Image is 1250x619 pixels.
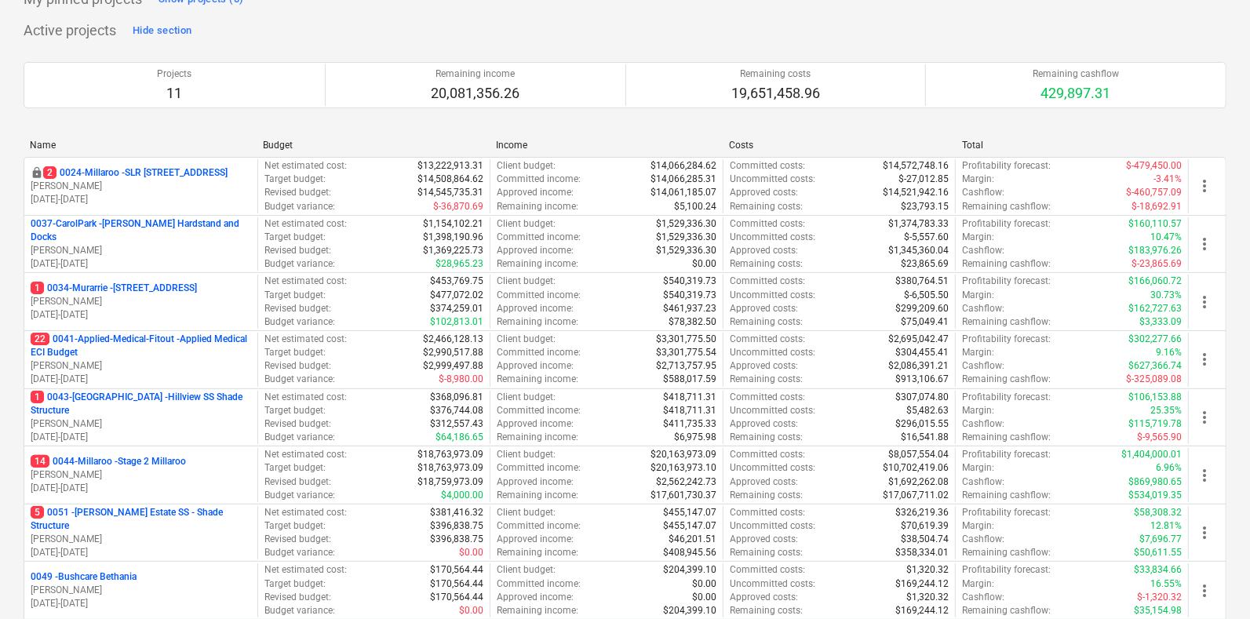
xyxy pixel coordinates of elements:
p: Budget variance : [264,489,335,502]
p: Revised budget : [264,475,331,489]
p: $540,319.73 [663,289,716,302]
p: Revised budget : [264,359,331,373]
p: Cashflow : [962,417,1004,431]
p: $-460,757.09 [1126,186,1182,199]
p: $326,219.36 [895,506,949,519]
p: $1,529,336.30 [656,217,716,231]
p: $166,060.72 [1128,275,1182,288]
p: Profitability forecast : [962,563,1051,577]
p: $2,466,128.13 [423,333,483,346]
p: Committed income : [497,289,581,302]
p: Remaining income : [497,315,578,329]
p: Profitability forecast : [962,506,1051,519]
p: $477,072.02 [430,289,483,302]
p: Profitability forecast : [962,217,1051,231]
p: $70,619.39 [901,519,949,533]
p: $23,793.15 [901,200,949,213]
p: $304,455.41 [895,346,949,359]
p: $5,100.24 [674,200,716,213]
p: [PERSON_NAME] [31,359,251,373]
p: Remaining cashflow : [962,200,1051,213]
p: Target budget : [264,577,326,591]
p: Approved costs : [730,244,798,257]
p: Client budget : [497,506,556,519]
p: Remaining cashflow : [962,373,1051,386]
p: $183,976.26 [1128,244,1182,257]
p: Uncommitted costs : [730,289,815,302]
p: Net estimated cost : [264,275,347,288]
p: Committed income : [497,404,581,417]
p: $50,611.55 [1134,546,1182,559]
p: $455,147.07 [663,506,716,519]
p: Uncommitted costs : [730,231,815,244]
p: Active projects [24,21,116,40]
p: Net estimated cost : [264,448,347,461]
p: Remaining costs [731,67,820,81]
p: Profitability forecast : [962,448,1051,461]
span: 22 [31,333,49,345]
p: Target budget : [264,519,326,533]
p: Approved costs : [730,533,798,546]
p: $453,769.75 [430,275,483,288]
p: Client budget : [497,275,556,288]
p: Remaining costs : [730,315,803,329]
p: Approved costs : [730,302,798,315]
p: $204,399.10 [663,563,716,577]
p: Approved income : [497,533,574,546]
p: $1,404,000.01 [1121,448,1182,461]
p: $75,049.41 [901,315,949,329]
p: $-8,980.00 [439,373,483,386]
span: more_vert [1195,350,1214,369]
p: $17,067,711.02 [883,489,949,502]
p: Margin : [962,346,994,359]
p: $1,398,190.96 [423,231,483,244]
p: $14,061,185.07 [651,186,716,199]
div: This project is confidential [31,166,43,180]
div: 20024-Millaroo -SLR [STREET_ADDRESS][PERSON_NAME][DATE]-[DATE] [31,166,251,206]
p: Remaining costs : [730,200,803,213]
p: Remaining income : [497,546,578,559]
p: Uncommitted costs : [730,461,815,475]
p: Remaining income : [497,431,578,444]
p: Approved income : [497,359,574,373]
p: [DATE] - [DATE] [31,308,251,322]
p: $1,345,360.04 [888,244,949,257]
p: Remaining costs : [730,546,803,559]
span: 2 [43,166,56,179]
p: Cashflow : [962,475,1004,489]
p: $115,719.78 [1128,417,1182,431]
p: $2,999,497.88 [423,359,483,373]
p: Committed costs : [730,159,805,173]
p: Budget variance : [264,373,335,386]
p: Revised budget : [264,244,331,257]
div: 10043-[GEOGRAPHIC_DATA] -Hillview SS Shade Structure[PERSON_NAME][DATE]-[DATE] [31,391,251,445]
p: Cashflow : [962,244,1004,257]
p: Net estimated cost : [264,563,347,577]
p: 20,081,356.26 [431,84,519,103]
p: $170,564.44 [430,577,483,591]
p: Approved income : [497,302,574,315]
p: Margin : [962,519,994,533]
p: $381,416.32 [430,506,483,519]
p: Margin : [962,461,994,475]
p: Client budget : [497,448,556,461]
p: Budget variance : [264,431,335,444]
p: Remaining income [431,67,519,81]
p: Approved costs : [730,186,798,199]
p: $8,057,554.04 [888,448,949,461]
p: $408,945.56 [663,546,716,559]
p: Client budget : [497,391,556,404]
p: Remaining income : [497,257,578,271]
p: Client budget : [497,563,556,577]
p: $16,541.88 [901,431,949,444]
p: Remaining costs : [730,373,803,386]
span: more_vert [1195,466,1214,485]
p: $0.00 [692,577,716,591]
div: 10034-Murarrie -[STREET_ADDRESS][PERSON_NAME][DATE]-[DATE] [31,282,251,322]
p: [DATE] - [DATE] [31,193,251,206]
p: [DATE] - [DATE] [31,257,251,271]
p: 0037-CarolPark - [PERSON_NAME] Hardstand and Docks [31,217,251,244]
p: Target budget : [264,404,326,417]
p: $33,834.66 [1134,563,1182,577]
p: $-18,692.91 [1132,200,1182,213]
